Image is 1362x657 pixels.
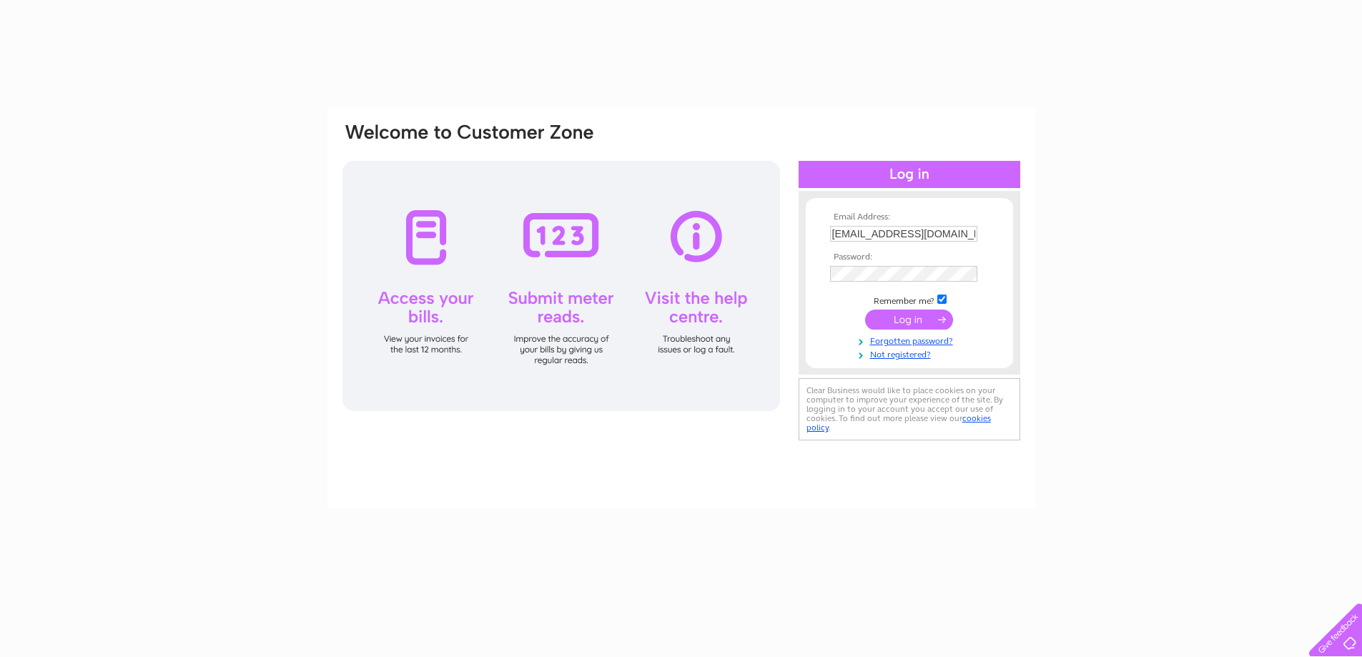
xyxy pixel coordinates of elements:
th: Email Address: [826,212,992,222]
a: cookies policy [806,413,991,433]
input: Submit [865,310,953,330]
a: Forgotten password? [830,333,992,347]
div: Clear Business would like to place cookies on your computer to improve your experience of the sit... [799,378,1020,440]
td: Remember me? [826,292,992,307]
a: Not registered? [830,347,992,360]
th: Password: [826,252,992,262]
